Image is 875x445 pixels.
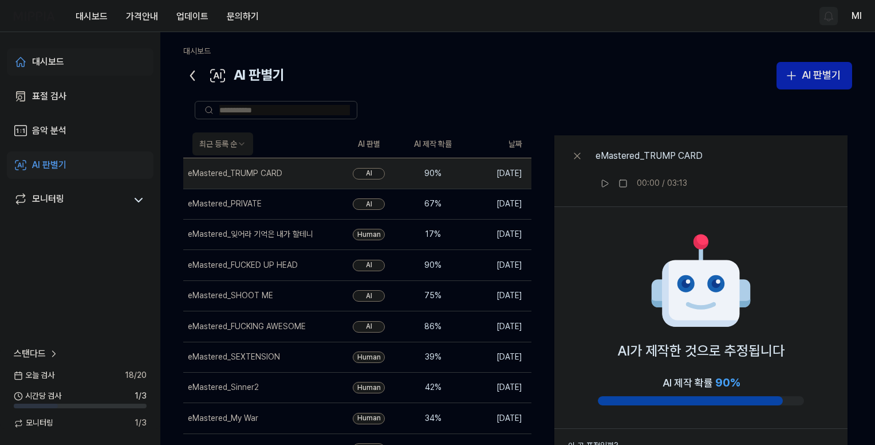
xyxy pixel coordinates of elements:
div: 42 % [410,382,456,393]
div: eMastered_FUCKED UP HEAD [188,260,298,271]
th: AI 판별 [337,131,401,158]
div: 90 % [410,168,456,179]
td: [DATE] [465,403,531,434]
button: 문의하기 [218,5,268,28]
td: [DATE] [465,250,531,280]
div: AI [353,198,385,210]
div: AI [353,260,385,271]
div: 34 % [410,413,456,424]
div: AI [353,321,385,333]
div: 90 % [410,260,456,271]
td: [DATE] [465,189,531,219]
span: 90 % [715,376,740,389]
div: eMastered_TRUMP CARD [188,168,282,179]
div: eMastered_Sinner2 [188,382,259,393]
span: 모니터링 [14,417,53,429]
div: AI [353,290,385,302]
a: 음악 분석 [7,117,153,145]
td: [DATE] [465,311,531,342]
td: [DATE] [465,219,531,249]
div: 음악 분석 [32,124,66,138]
a: 모니터링 [14,192,126,208]
button: 가격안내 [117,5,167,28]
div: Human [353,352,385,363]
a: 표절 검사 [7,83,153,110]
td: [DATE] [465,372,531,403]
div: 75 % [410,290,456,302]
div: eMastered_TRUMP CARD [596,149,703,163]
div: 대시보드 [32,55,64,69]
div: eMastered_SEXTENSION [188,352,280,363]
div: 17 % [410,229,456,240]
th: 날짜 [465,131,531,158]
div: 67 % [410,198,456,210]
span: 스탠다드 [14,347,46,361]
td: [DATE] [465,280,531,311]
div: 39 % [410,352,456,363]
button: AI 판별기 [777,62,852,89]
div: Human [353,382,385,393]
div: eMastered_PRIVATE [188,198,262,210]
a: 대시보드 [7,48,153,76]
a: 대시보드 [183,46,211,56]
img: AI [649,230,752,333]
img: 알림 [822,9,835,23]
div: eMastered_My War [188,413,258,424]
div: AI 판별기 [32,158,66,172]
a: AI 판별기 [7,151,153,179]
span: 시간당 검사 [14,391,61,402]
div: AI 제작 확률 [663,373,740,392]
a: 업데이트 [167,1,218,32]
div: 표절 검사 [32,89,66,103]
p: AI가 제작한 것으로 추정됩니다 [617,340,785,362]
div: 모니터링 [32,192,64,208]
span: 1 / 3 [135,417,147,429]
th: AI 제작 확률 [401,131,465,158]
span: 1 / 3 [135,391,147,402]
div: 00:00 / 03:13 [637,178,687,189]
div: AI [353,168,385,179]
div: Human [353,413,385,424]
a: 스탠다드 [14,347,60,361]
span: 18 / 20 [125,370,147,381]
div: eMastered_잊어라 기억은 내가 할테니 [188,229,313,240]
td: [DATE] [465,342,531,372]
button: 대시보드 [66,5,117,28]
div: 86 % [410,321,456,333]
td: [DATE] [465,158,531,189]
button: Ml [852,9,861,23]
div: eMastered_SHOOT ME [188,290,273,302]
div: AI 판별기 [183,62,285,89]
div: Human [353,229,385,240]
div: eMastered_FUCKING AWESOME [188,321,306,333]
div: AI 판별기 [802,67,841,84]
img: logo [14,11,55,21]
span: 오늘 검사 [14,370,54,381]
button: 업데이트 [167,5,218,28]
